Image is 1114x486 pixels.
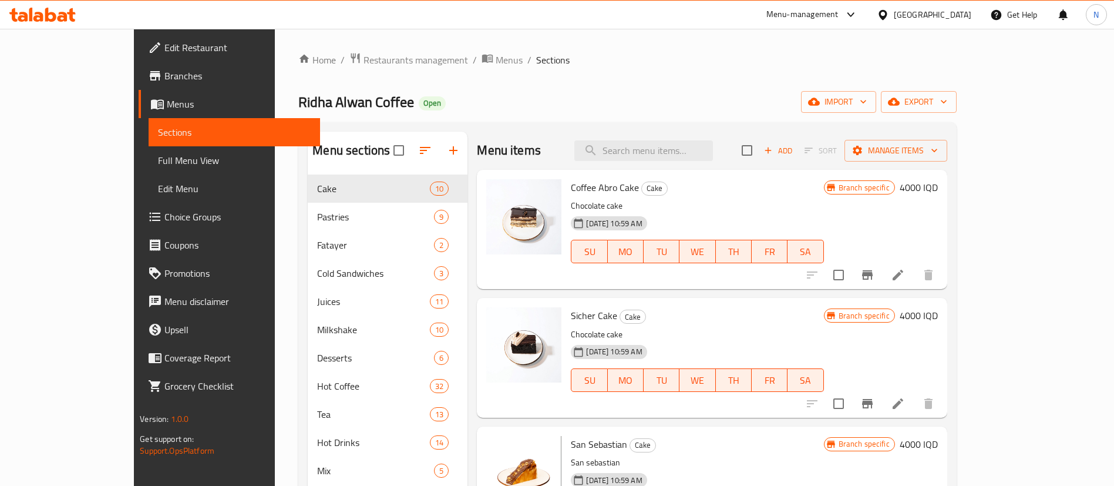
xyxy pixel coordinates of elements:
div: Hot Drinks14 [308,428,467,457]
span: SA [792,243,819,260]
li: / [341,53,345,67]
span: Add item [759,142,797,160]
span: WE [684,243,711,260]
button: SU [571,240,607,263]
a: Support.OpsPlatform [140,443,214,458]
span: TH [721,372,747,389]
button: import [801,91,876,113]
span: Select section first [797,142,844,160]
div: items [430,294,449,309]
span: Sections [536,53,570,67]
div: Cake [317,182,430,196]
div: Cake [641,182,668,196]
div: Tea [317,407,430,421]
a: Promotions [139,259,320,287]
span: Coupons [164,238,311,252]
button: delete [914,390,943,418]
span: Restaurants management [364,53,468,67]
span: TU [648,372,675,389]
div: items [434,464,449,478]
img: Sicher Cake [486,307,561,383]
p: Chocolate cake [571,327,823,342]
button: MO [608,368,644,392]
span: Add [762,144,794,157]
span: N [1093,8,1099,21]
div: Milkshake [317,323,430,337]
div: Mix [317,464,434,478]
span: FR [756,243,783,260]
span: Coverage Report [164,351,311,365]
div: Hot Coffee32 [308,372,467,400]
span: Fatayer [317,238,434,252]
div: items [430,182,449,196]
span: Choice Groups [164,210,311,224]
button: Branch-specific-item [853,390,881,418]
span: Edit Restaurant [164,41,311,55]
span: Branch specific [834,182,894,193]
div: Milkshake10 [308,316,467,344]
div: Pastries [317,210,434,224]
span: 9 [435,212,448,223]
button: WE [679,240,715,263]
span: 5 [435,465,448,477]
button: WE [679,368,715,392]
span: FR [756,372,783,389]
p: Chocolate cake [571,199,823,213]
div: Tea13 [308,400,467,428]
div: items [430,407,449,421]
div: Menu-management [766,8,839,22]
button: Manage items [844,140,947,162]
span: import [810,95,867,109]
span: 6 [435,353,448,364]
button: Branch-specific-item [853,261,881,289]
h6: 4000 IQD [900,307,938,324]
button: Add section [439,136,467,165]
a: Menus [139,90,320,118]
a: Grocery Checklist [139,372,320,400]
span: Sicher Cake [571,307,617,324]
div: items [430,379,449,393]
div: Desserts6 [308,344,467,372]
a: Full Menu View [149,146,320,175]
a: Edit menu item [891,397,905,411]
span: [DATE] 10:59 AM [581,346,647,357]
span: Cake [620,310,645,324]
span: 10 [430,183,448,195]
span: Hot Drinks [317,435,430,450]
div: Cake [630,438,656,453]
span: Juices [317,294,430,309]
span: 11 [430,296,448,307]
button: SA [787,368,823,392]
div: Mix5 [308,457,467,485]
div: items [434,266,449,280]
div: Fatayer2 [308,231,467,259]
a: Branches [139,62,320,90]
span: Sections [158,125,311,139]
input: search [574,140,713,161]
div: items [430,323,449,337]
a: Coupons [139,231,320,259]
span: 13 [430,409,448,420]
a: Menus [482,52,523,68]
a: Edit menu item [891,268,905,282]
span: Cold Sandwiches [317,266,434,280]
span: 3 [435,268,448,279]
span: SA [792,372,819,389]
div: Cake10 [308,175,467,203]
button: MO [608,240,644,263]
a: Restaurants management [349,52,468,68]
span: Branch specific [834,310,894,321]
span: Ridha Alwan Coffee [298,89,414,115]
div: items [430,435,449,450]
div: Pastries9 [308,203,467,231]
span: Manage items [854,143,938,158]
span: Desserts [317,351,434,365]
div: items [434,238,449,252]
span: [DATE] 10:59 AM [581,218,647,229]
span: SU [576,372,603,389]
nav: breadcrumb [298,52,956,68]
span: Hot Coffee [317,379,430,393]
span: Promotions [164,266,311,280]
